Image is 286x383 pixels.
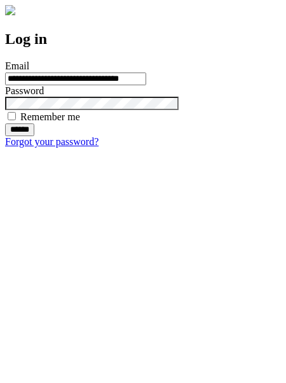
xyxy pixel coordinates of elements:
[20,111,80,122] label: Remember me
[5,60,29,71] label: Email
[5,5,15,15] img: logo-4e3dc11c47720685a147b03b5a06dd966a58ff35d612b21f08c02c0306f2b779.png
[5,136,99,147] a: Forgot your password?
[5,85,44,96] label: Password
[5,31,281,48] h2: Log in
